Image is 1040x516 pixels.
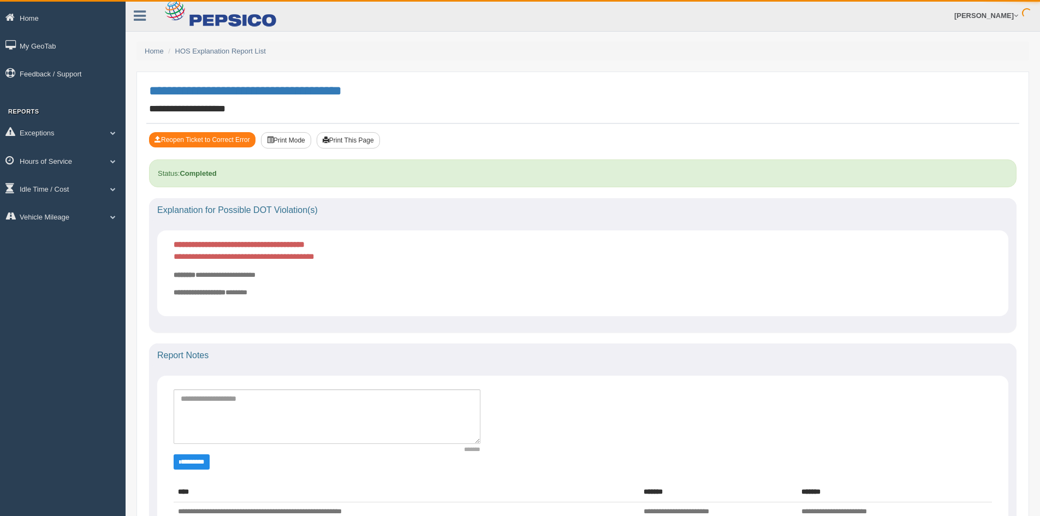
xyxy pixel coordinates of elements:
div: Status: [149,159,1017,187]
button: Print This Page [317,132,380,149]
a: Home [145,47,164,55]
div: Explanation for Possible DOT Violation(s) [149,198,1017,222]
button: Print Mode [261,132,311,149]
button: Reopen Ticket [149,132,255,147]
a: HOS Explanation Report List [175,47,266,55]
strong: Completed [180,169,216,177]
button: Change Filter Options [174,454,210,470]
div: Report Notes [149,343,1017,367]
